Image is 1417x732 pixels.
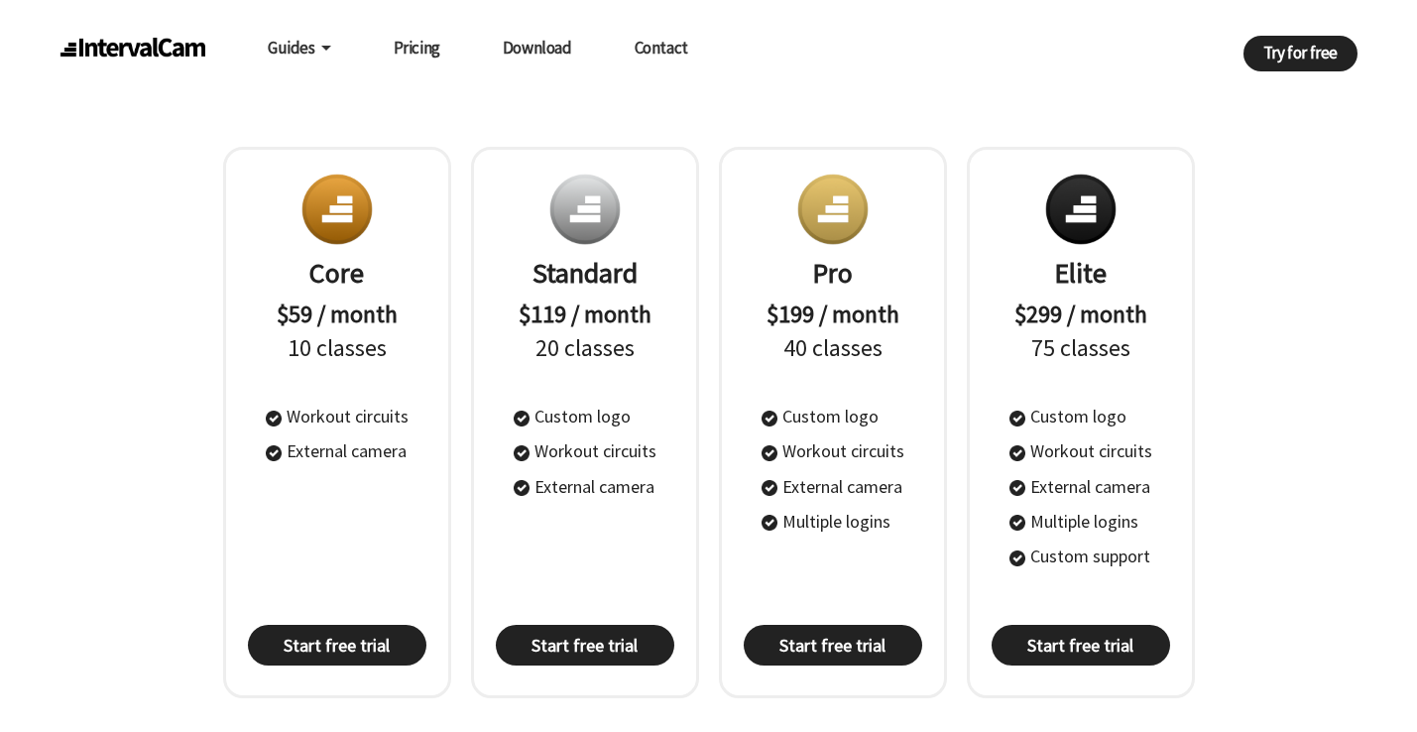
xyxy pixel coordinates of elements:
[992,625,1170,666] a: Start free trial
[514,474,656,499] li: External camera
[503,29,572,66] a: Download
[1009,438,1152,463] li: Workout circuits
[59,38,205,61] img: intervalcam_logo@2x.png
[1009,509,1152,534] li: Multiple logins
[514,445,530,461] img: checkmark.png
[762,515,777,531] img: checkmark.png
[268,29,331,66] a: Guides
[545,170,625,249] img: standard%20logo.png
[767,254,899,293] h1: Pro
[266,331,409,365] h3: 10 classes
[1009,474,1152,499] li: External camera
[762,474,904,499] li: External camera
[266,411,282,427] img: checkmark.png
[514,411,530,427] img: checkmark.png
[394,29,440,66] a: Pricing
[762,480,777,496] img: checkmark.png
[1009,550,1025,566] img: checkmark.png
[297,170,377,249] img: core%20logo.png
[1009,544,1152,568] li: Custom support
[744,625,922,666] a: Start free trial
[1243,36,1358,71] a: Try for free
[762,411,777,427] img: checkmark.png
[1041,170,1121,249] img: elite%20logo.png
[762,509,904,534] li: Multiple logins
[762,331,904,365] h3: 40 classes
[266,298,409,331] h2: $59 / month
[1014,254,1147,293] h1: Elite
[762,438,904,463] li: Workout circuits
[248,625,426,666] a: Start free trial
[762,445,777,461] img: checkmark.png
[1009,331,1152,365] h3: 75 classes
[1009,411,1025,427] img: checkmark.png
[514,331,656,365] h3: 20 classes
[266,438,409,463] li: External camera
[496,625,674,666] a: Start free trial
[1009,404,1152,428] li: Custom logo
[1009,298,1152,331] h2: $299 / month
[1009,445,1025,461] img: checkmark.png
[1009,480,1025,496] img: checkmark.png
[762,298,904,331] h2: $199 / month
[514,404,656,428] li: Custom logo
[514,480,530,496] img: checkmark.png
[514,298,656,331] h2: $119 / month
[1009,515,1025,531] img: checkmark.png
[762,404,904,428] li: Custom logo
[635,29,688,66] a: Contact
[514,438,656,463] li: Workout circuits
[266,445,282,461] img: checkmark.png
[266,404,409,428] li: Workout circuits
[793,170,873,249] img: pro%20logo.png
[519,254,651,293] h1: Standard
[271,254,404,293] h1: Core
